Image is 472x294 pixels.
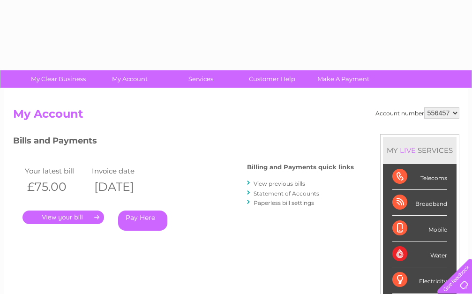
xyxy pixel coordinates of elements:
[91,70,168,88] a: My Account
[254,180,305,187] a: View previous bills
[13,107,459,125] h2: My Account
[20,70,97,88] a: My Clear Business
[254,199,314,206] a: Paperless bill settings
[118,211,167,231] a: Pay Here
[375,107,459,119] div: Account number
[22,165,90,177] td: Your latest bill
[392,216,447,241] div: Mobile
[13,134,354,151] h3: Bills and Payments
[305,70,382,88] a: Make A Payment
[392,164,447,190] div: Telecoms
[22,177,90,196] th: £75.00
[392,190,447,216] div: Broadband
[90,177,157,196] th: [DATE]
[254,190,319,197] a: Statement of Accounts
[392,267,447,293] div: Electricity
[392,241,447,267] div: Water
[233,70,311,88] a: Customer Help
[398,146,418,155] div: LIVE
[247,164,354,171] h4: Billing and Payments quick links
[162,70,240,88] a: Services
[22,211,104,224] a: .
[383,137,457,164] div: MY SERVICES
[90,165,157,177] td: Invoice date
